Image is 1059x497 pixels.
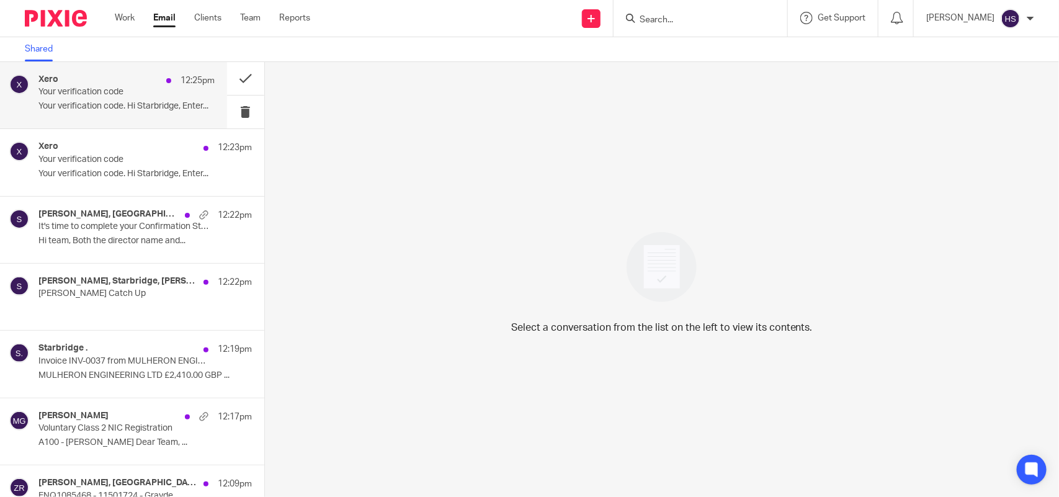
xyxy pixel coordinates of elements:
h4: Xero [38,141,58,152]
p: A100 - [PERSON_NAME] Dear Team, ... [38,437,252,448]
img: svg%3E [9,411,29,431]
p: Invoice INV-0037 from MULHERON ENGINEERING LTD for Aardvarc Electrical Engineers Ltd [38,356,209,367]
p: 12:19pm [218,343,252,356]
p: Your verification code [38,87,179,97]
span: Get Support [818,14,865,22]
p: Your verification code. Hi Starbridge, Enter... [38,169,252,179]
p: [PERSON_NAME] [926,12,994,24]
a: Clients [194,12,221,24]
h4: [PERSON_NAME], [GEOGRAPHIC_DATA] [38,478,197,488]
p: 12:23pm [218,141,252,154]
p: Select a conversation from the list on the left to view its contents. [511,320,813,335]
p: Your verification code [38,154,209,165]
p: 12:17pm [218,411,252,423]
img: image [619,224,705,310]
a: Reports [279,12,310,24]
p: It's time to complete your Confirmation Statement! [38,222,209,232]
a: Email [153,12,176,24]
p: MULHERON ENGINEERING LTD £2,410.00 GBP ... [38,370,252,381]
a: Team [240,12,261,24]
h4: [PERSON_NAME], [GEOGRAPHIC_DATA] [38,209,179,220]
p: 12:09pm [218,478,252,490]
img: svg%3E [9,343,29,363]
img: svg%3E [9,141,29,161]
h4: Xero [38,74,58,85]
p: Hi team, Both the director name and... [38,236,252,246]
img: svg%3E [9,276,29,296]
p: 12:22pm [218,276,252,289]
h4: Starbridge . [38,343,87,354]
input: Search [638,15,750,26]
a: Shared [25,37,62,61]
p: Your verification code. Hi Starbridge, Enter... [38,101,215,112]
img: svg%3E [9,209,29,229]
a: Work [115,12,135,24]
p: [PERSON_NAME] Catch Up [38,289,209,299]
img: Pixie [25,10,87,27]
h4: [PERSON_NAME] [38,411,109,421]
p: 12:25pm [181,74,215,87]
p: Voluntary Class 2 NIC Registration [38,423,209,434]
h4: [PERSON_NAME], Starbridge, [PERSON_NAME] [38,276,197,287]
img: svg%3E [1001,9,1021,29]
p: 12:22pm [218,209,252,222]
img: svg%3E [9,74,29,94]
